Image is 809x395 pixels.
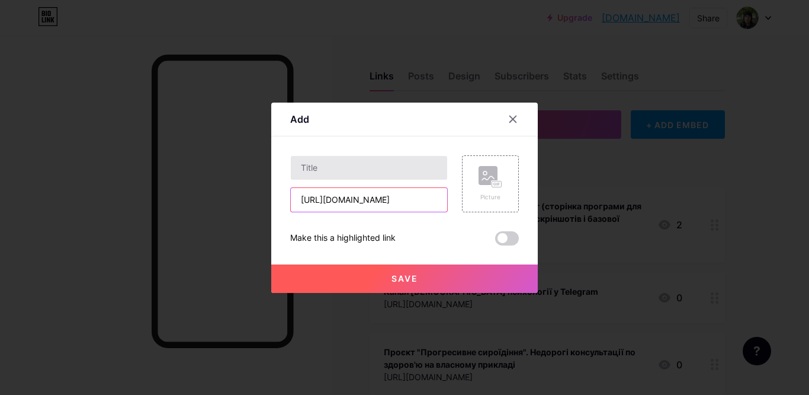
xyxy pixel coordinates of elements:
button: Save [271,265,538,293]
input: Title [291,156,447,180]
span: Save [391,273,418,283]
div: Add [290,112,309,126]
div: Picture [479,193,502,202]
input: URL [291,188,447,212]
div: Make this a highlighted link [290,231,396,246]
